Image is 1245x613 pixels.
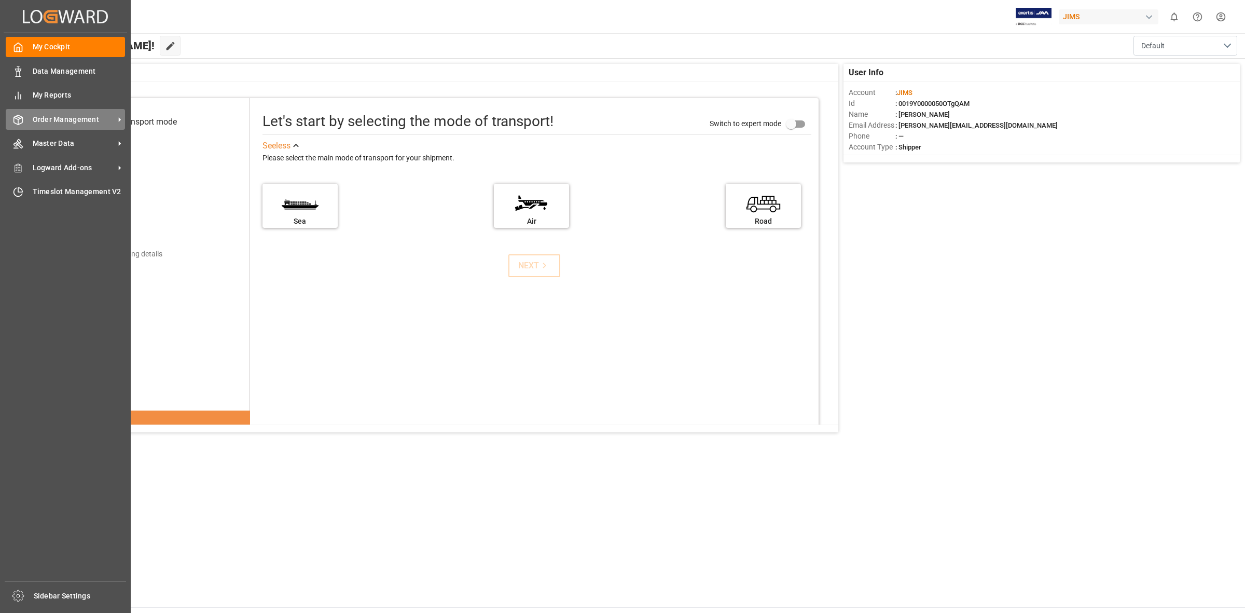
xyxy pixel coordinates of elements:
span: Sidebar Settings [34,591,127,602]
button: show 0 new notifications [1163,5,1186,29]
button: JIMS [1059,7,1163,26]
div: Add shipping details [98,249,162,260]
a: My Cockpit [6,37,125,57]
a: Timeslot Management V2 [6,182,125,202]
span: Id [849,98,895,109]
span: Logward Add-ons [33,162,115,173]
span: Data Management [33,66,126,77]
span: : [PERSON_NAME][EMAIL_ADDRESS][DOMAIN_NAME] [895,121,1058,129]
button: open menu [1133,36,1237,56]
span: Phone [849,131,895,142]
button: Help Center [1186,5,1209,29]
div: NEXT [518,260,550,272]
span: Name [849,109,895,120]
span: My Reports [33,90,126,101]
div: Select transport mode [96,116,177,128]
span: : [PERSON_NAME] [895,111,950,118]
span: : 0019Y0000050OTgQAM [895,100,970,107]
span: Account [849,87,895,98]
span: Default [1141,40,1165,51]
a: My Reports [6,85,125,105]
span: Order Management [33,114,115,125]
span: Account Type [849,142,895,153]
span: My Cockpit [33,42,126,52]
span: User Info [849,66,883,79]
a: Data Management [6,61,125,81]
div: Please select the main mode of transport for your shipment. [262,152,811,165]
div: Sea [268,216,333,227]
div: Road [731,216,796,227]
div: See less [262,140,290,152]
div: Let's start by selecting the mode of transport! [262,111,554,132]
span: Email Address [849,120,895,131]
span: Master Data [33,138,115,149]
span: Timeslot Management V2 [33,186,126,197]
span: : — [895,132,904,140]
img: Exertis%20JAM%20-%20Email%20Logo.jpg_1722504956.jpg [1016,8,1052,26]
button: NEXT [508,254,560,277]
span: : Shipper [895,143,921,151]
span: Switch to expert mode [710,119,781,128]
span: JIMS [897,89,912,97]
div: Air [499,216,564,227]
span: : [895,89,912,97]
div: JIMS [1059,9,1158,24]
